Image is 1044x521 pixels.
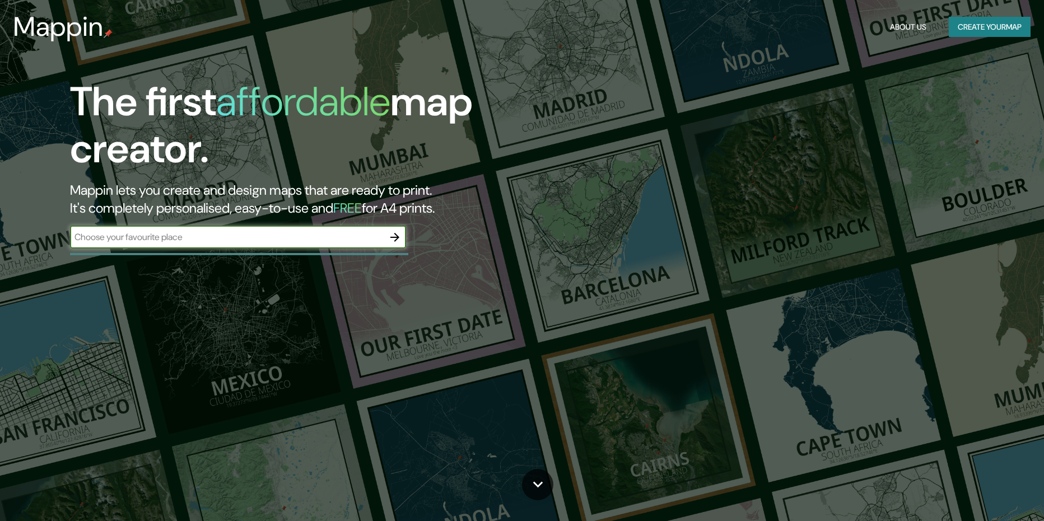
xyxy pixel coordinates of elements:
[333,199,362,217] h5: FREE
[70,231,384,243] input: Choose your favourite place
[104,29,113,38] img: mappin-pin
[70,181,592,217] h2: Mappin lets you create and design maps that are ready to print. It's completely personalised, eas...
[216,76,390,128] h1: affordable
[70,78,592,181] h1: The first map creator.
[885,17,931,37] button: About Us
[13,11,104,43] h3: Mappin
[949,17,1031,37] button: Create yourmap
